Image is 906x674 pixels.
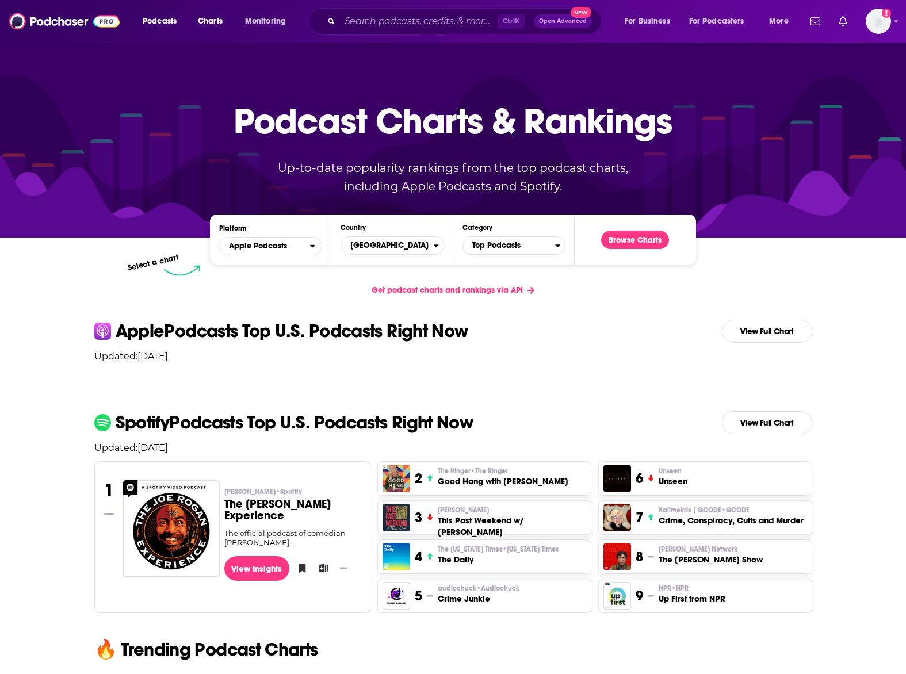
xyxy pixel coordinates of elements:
img: Good Hang with Amy Poehler [383,465,410,492]
a: Show notifications dropdown [834,12,852,31]
button: open menu [617,12,685,30]
a: Unseen [603,465,631,492]
p: Updated: [DATE] [85,351,821,362]
a: [PERSON_NAME]•SpotifyThe [PERSON_NAME] Experience [224,487,361,529]
img: The Tucker Carlson Show [603,543,631,570]
p: audiochuck • Audiochuck [438,584,519,593]
span: Apple Podcasts [229,242,287,250]
button: Show More Button [335,562,351,574]
span: Top Podcasts [463,236,555,255]
a: UnseenUnseen [659,466,687,487]
a: [PERSON_NAME]This Past Weekend w/ [PERSON_NAME] [438,505,586,538]
img: Podchaser - Follow, Share and Rate Podcasts [9,10,120,32]
p: Up-to-date popularity rankings from the top podcast charts, including Apple Podcasts and Spotify. [255,159,651,196]
p: Select a chart [127,252,180,273]
a: Kallmekris | QCODE•QCODECrime, Conspiracy, Cults and Murder [659,505,804,526]
h3: 6 [636,470,643,487]
img: This Past Weekend w/ Theo Von [383,504,410,531]
span: Kallmekris | QCODE [659,505,750,515]
span: [GEOGRAPHIC_DATA] [341,236,433,255]
span: • Spotify [276,488,302,496]
img: spotify Icon [94,414,111,431]
p: Updated: [DATE] [85,442,821,453]
img: Crime Junkie [383,582,410,610]
button: Add to List [315,560,326,577]
p: Spotify Podcasts Top U.S. Podcasts Right Now [116,413,473,432]
span: For Business [625,13,670,29]
span: NPR [659,584,689,593]
span: For Podcasters [689,13,744,29]
a: Up First from NPR [603,582,631,610]
span: Unseen [659,466,682,476]
h3: 9 [636,587,643,604]
button: open menu [682,12,761,30]
span: Charts [198,13,223,29]
h3: 2 [415,470,422,487]
h3: Unseen [659,476,687,487]
img: The Joe Rogan Experience [123,480,220,577]
a: View Insights [224,556,289,581]
img: select arrow [164,265,200,276]
span: The [US_STATE] Times [438,545,559,554]
p: NPR • NPR [659,584,725,593]
button: open menu [135,12,192,30]
a: View Full Chart [722,411,812,434]
span: [PERSON_NAME] [438,505,489,515]
h3: This Past Weekend w/ [PERSON_NAME] [438,515,586,538]
h3: 1 [104,480,114,501]
span: The Ringer [438,466,508,476]
h3: Crime, Conspiracy, Cults and Murder [659,515,804,526]
div: The official podcast of comedian [PERSON_NAME]. [224,529,361,547]
img: The Daily [383,543,410,570]
span: • Audiochuck [476,584,519,592]
p: Theo Von [438,505,586,515]
a: [PERSON_NAME] NetworkThe [PERSON_NAME] Show [659,545,763,565]
p: The Ringer • The Ringer [438,466,568,476]
div: Search podcasts, credits, & more... [319,8,613,35]
span: • The Ringer [471,467,508,475]
h3: The Daily [438,554,559,565]
button: Categories [462,236,565,255]
span: • [US_STATE] Times [502,545,559,553]
h3: The [PERSON_NAME] Experience [224,499,361,522]
span: Logged in as anna.andree [866,9,891,34]
a: The Joe Rogan Experience [123,480,220,576]
h3: 5 [415,587,422,604]
button: open menu [219,237,322,255]
h2: Platforms [219,237,322,255]
h2: 🔥 Trending Podcast Charts [85,641,821,659]
a: The Ringer•The RingerGood Hang with [PERSON_NAME] [438,466,568,487]
svg: Add a profile image [882,9,891,18]
h3: 4 [415,548,422,565]
h3: 3 [415,509,422,526]
a: View Full Chart [722,320,812,343]
h3: 7 [636,509,643,526]
p: Tucker Carlson Network [659,545,763,554]
button: Open AdvancedNew [534,14,592,28]
a: Crime, Conspiracy, Cults and Murder [603,504,631,531]
a: NPR•NPRUp First from NPR [659,584,725,604]
h3: Good Hang with [PERSON_NAME] [438,476,568,487]
span: Ctrl K [498,14,525,29]
p: Joe Rogan • Spotify [224,487,361,496]
img: User Profile [866,9,891,34]
button: Bookmark Podcast [294,560,305,577]
span: [PERSON_NAME] Network [659,545,737,554]
p: Unseen [659,466,687,476]
button: Show profile menu [866,9,891,34]
span: New [571,7,591,18]
h3: 8 [636,548,643,565]
p: The New York Times • New York Times [438,545,559,554]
